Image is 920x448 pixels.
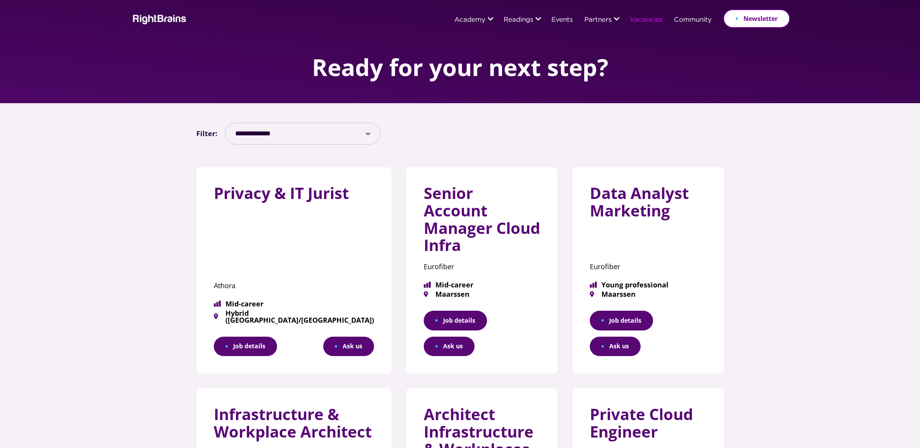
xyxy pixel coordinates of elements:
[454,17,485,24] a: Academy
[424,185,541,260] h3: Senior Account Manager Cloud Infra
[424,337,475,356] button: Ask us
[584,17,612,24] a: Partners
[214,406,374,446] h3: Infrastructure & Workplace Architect
[590,337,641,356] button: Ask us
[723,9,790,28] a: Newsletter
[312,54,608,80] h1: Ready for your next step?
[214,300,374,307] span: Mid-career
[590,291,707,298] span: Maarssen
[214,310,374,323] span: Hybrid ([GEOGRAPHIC_DATA]/[GEOGRAPHIC_DATA])
[551,17,573,24] a: Events
[590,185,707,225] h3: Data Analyst Marketing
[630,17,662,24] a: Vacancies
[214,337,277,356] a: Job details
[424,291,541,298] span: Maarssen
[590,281,707,288] span: Young professional
[674,17,712,24] a: Community
[214,185,374,208] h3: Privacy & IT Jurist
[323,337,374,356] button: Ask us
[424,311,487,330] a: Job details
[196,127,217,140] label: Filter:
[590,311,653,330] a: Job details
[130,13,187,24] img: Rightbrains
[424,281,541,288] span: Mid-career
[424,260,541,273] p: Eurofiber
[504,17,533,24] a: Readings
[590,260,707,273] p: Eurofiber
[214,279,374,292] p: Athora
[590,406,707,446] h3: Private Cloud Engineer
